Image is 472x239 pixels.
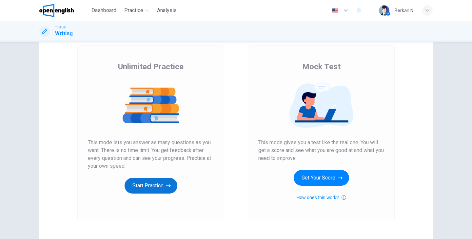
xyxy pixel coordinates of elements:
[302,61,341,72] span: Mock Test
[395,7,414,14] div: Berkan N.
[124,7,143,14] span: Practice
[118,61,184,72] span: Unlimited Practice
[379,5,389,16] img: Profile picture
[55,30,73,38] h1: Writing
[55,25,66,30] span: TOEFL®
[88,139,214,170] span: This mode lets you answer as many questions as you want. There is no time limit. You get feedback...
[331,8,339,13] img: en
[294,170,349,186] button: Get Your Score
[296,194,346,201] button: How does this work?
[157,7,177,14] span: Analysis
[89,5,119,16] button: Dashboard
[154,5,179,16] button: Analysis
[39,4,89,17] a: OpenEnglish logo
[125,178,177,194] button: Start Practice
[122,5,152,16] button: Practice
[39,4,74,17] img: OpenEnglish logo
[91,7,116,14] span: Dashboard
[258,139,384,162] span: This mode gives you a test like the real one. You will get a score and see what you are good at a...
